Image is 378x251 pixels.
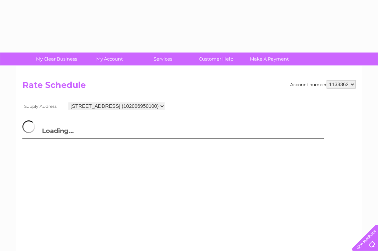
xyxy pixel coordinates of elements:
a: My Account [81,53,139,65]
div: Account number [290,80,356,89]
a: Customer Help [187,53,245,65]
h3: Loading... [22,119,324,139]
a: Services [134,53,192,65]
th: Supply Address [22,100,66,112]
a: Make A Payment [240,53,298,65]
h2: Rate Schedule [22,80,356,93]
img: page-loader.gif [22,120,42,133]
a: My Clear Business [28,53,85,65]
